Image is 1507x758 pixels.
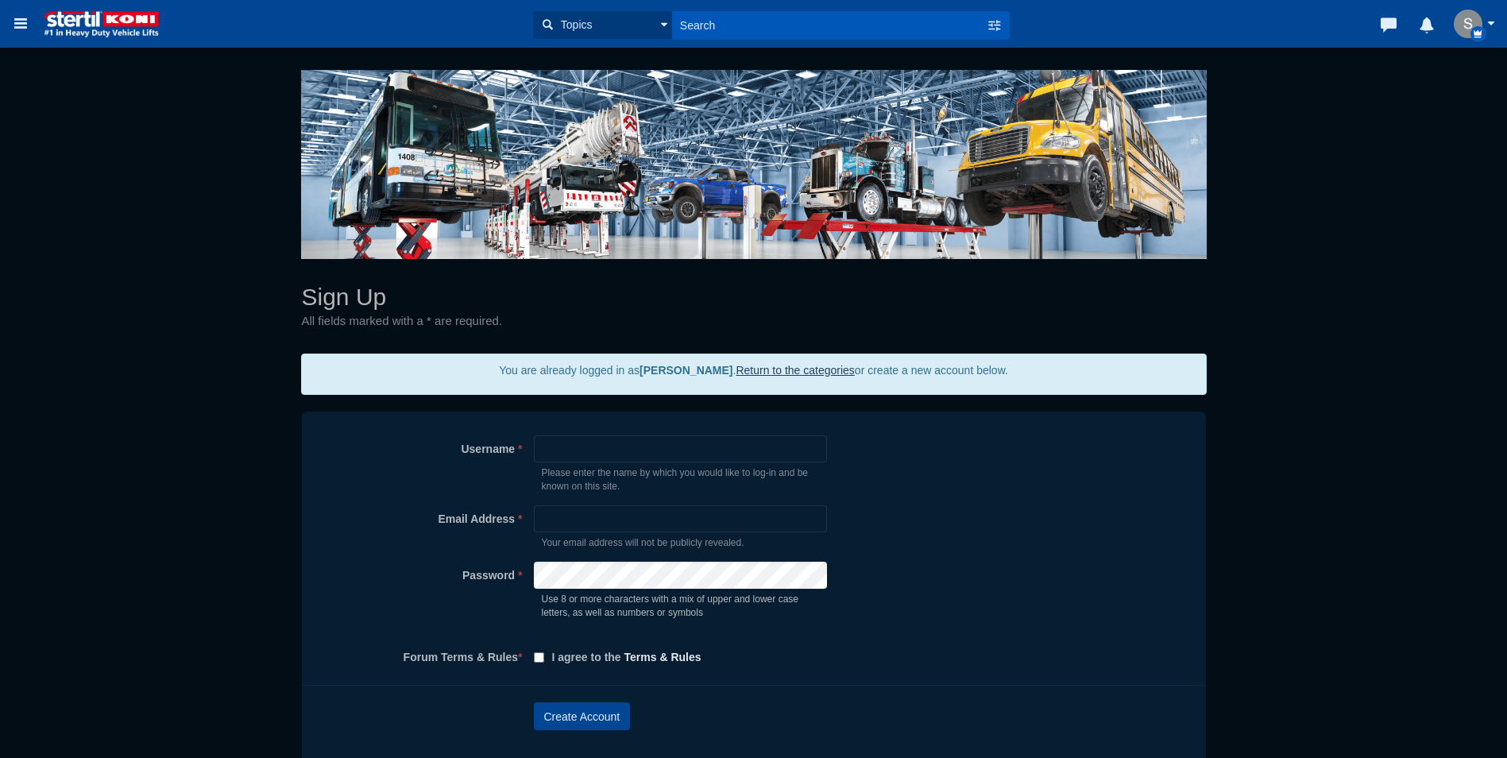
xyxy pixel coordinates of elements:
[542,466,819,493] small: .
[302,284,387,310] span: Sign Up
[640,364,732,377] b: [PERSON_NAME]
[534,652,544,663] input: I agree to the Terms & Rules
[499,364,1008,377] span: You are already logged in as . or create a new account below.
[461,443,515,455] span: Username
[542,593,819,620] span: Use 8 or more characters with a mix of upper and lower case letters, as well as numbers or symbols
[542,536,819,550] span: .
[404,651,518,663] span: Forum Terms & Rules
[302,314,1206,327] small: All fields marked with a * are required.
[672,11,986,39] input: Search
[542,537,742,548] span: Your email address will not be publicly revealed
[736,364,854,377] a: Return to the categories
[552,651,621,663] span: I agree to the
[534,702,631,730] button: Create Account
[621,651,701,663] a: Terms & Rules
[542,467,809,492] span: Please enter the name by which you would like to log-in and be known on this site
[624,651,701,663] span: Terms & Rules
[557,17,593,33] span: Topics
[533,11,672,39] button: Topics
[462,569,515,582] span: Password
[1454,10,1482,38] img: m1Iy0NEpautQ6BZAPxuVzHWYOIfC2+ampKesjmYNeL93vfWANUbihYy75Q4NYEkrIo0wAYikjQwEJAYgloYQ8ygQgljIyFJAQ...
[37,10,165,38] img: logo%20STERTIL%20KONIRGB300%20w%20white%20text.png
[438,512,515,525] span: Email Address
